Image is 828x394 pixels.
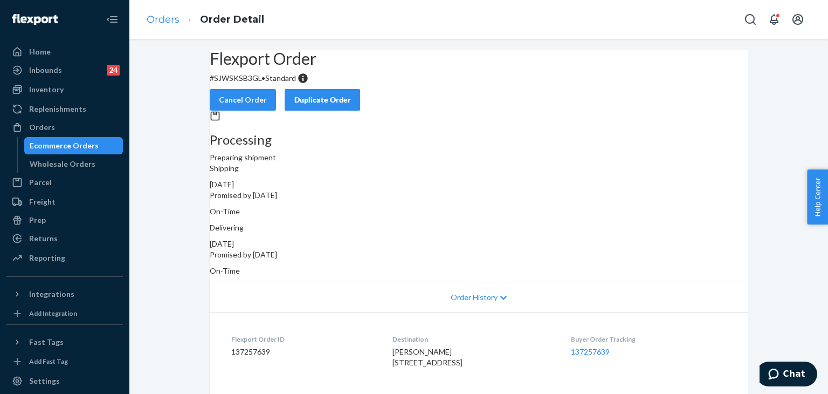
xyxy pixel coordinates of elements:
div: Inventory [29,84,64,95]
button: Open notifications [763,9,785,30]
p: Shipping [210,163,748,174]
a: Replenishments [6,100,123,118]
p: Promised by [DATE] [210,249,748,260]
div: Wholesale Orders [30,159,95,169]
div: 24 [107,65,120,76]
a: Orders [6,119,123,136]
p: Promised by [DATE] [210,190,748,201]
div: Prep [29,215,46,226]
button: Open account menu [787,9,809,30]
p: On-Time [210,266,748,276]
a: Prep [6,212,123,229]
a: Reporting [6,249,123,267]
a: Add Fast Tag [6,355,123,368]
div: Freight [29,196,56,207]
div: [DATE] [210,239,748,249]
dd: 137257639 [231,347,375,357]
button: Open Search Box [740,9,761,30]
div: Home [29,46,51,57]
button: Fast Tags [6,334,123,351]
a: Freight [6,193,123,210]
a: Inventory [6,81,123,98]
div: Parcel [29,177,52,188]
img: Flexport logo [12,14,58,25]
a: Home [6,43,123,60]
div: Ecommerce Orders [30,140,99,151]
iframe: Opens a widget where you can chat to one of our agents [760,362,817,389]
dt: Buyer Order Tracking [571,335,726,344]
div: Settings [29,376,60,386]
div: Integrations [29,289,74,300]
a: Inbounds24 [6,62,123,79]
ol: breadcrumbs [138,4,273,36]
p: On-Time [210,206,748,217]
h2: Flexport Order [210,50,748,67]
span: Standard [265,73,296,83]
a: Orders [147,13,180,25]
div: Add Integration [29,309,77,318]
a: Settings [6,372,123,390]
span: • [261,73,265,83]
div: Reporting [29,253,65,263]
div: Add Fast Tag [29,357,68,366]
dt: Destination [392,335,553,344]
span: Order History [451,292,498,303]
a: Parcel [6,174,123,191]
a: Add Integration [6,307,123,320]
button: Duplicate Order [285,89,360,111]
button: Help Center [807,169,828,225]
div: Orders [29,122,55,133]
button: Cancel Order [210,89,276,111]
a: Ecommerce Orders [24,137,123,154]
a: Returns [6,230,123,247]
button: Close Navigation [101,9,123,30]
a: Order Detail [200,13,264,25]
span: [PERSON_NAME] [STREET_ADDRESS] [392,347,463,367]
div: Returns [29,233,58,244]
div: Inbounds [29,65,62,76]
a: 137257639 [571,347,610,356]
p: # SJWSKSB3GL [210,73,748,84]
div: Preparing shipment [210,133,748,163]
h3: Processing [210,133,748,147]
button: Integrations [6,286,123,303]
dt: Flexport Order ID [231,335,375,344]
div: Fast Tags [29,337,64,348]
a: Wholesale Orders [24,155,123,173]
div: Duplicate Order [294,94,351,105]
p: Delivering [210,222,748,233]
div: [DATE] [210,179,748,190]
div: Replenishments [29,104,86,114]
